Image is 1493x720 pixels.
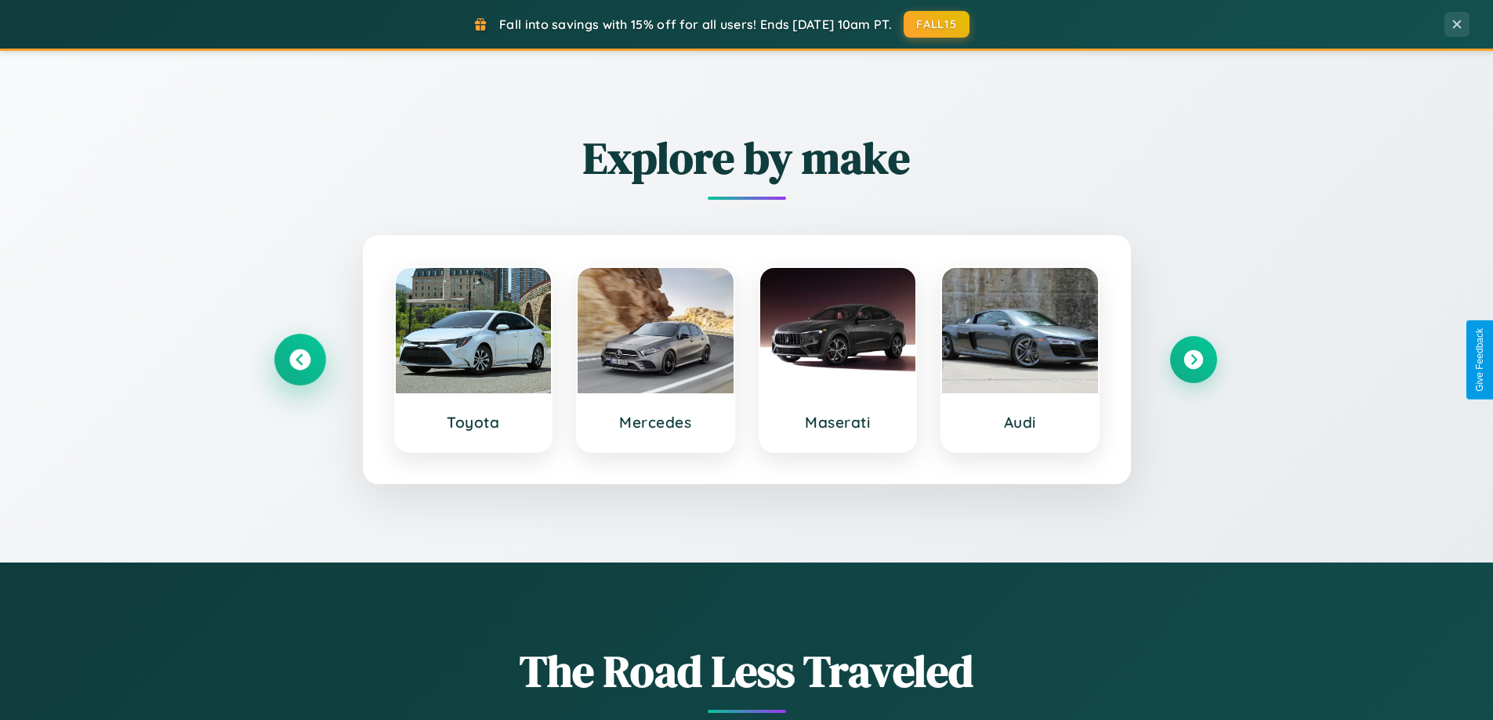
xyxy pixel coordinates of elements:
[776,413,901,432] h3: Maserati
[904,11,969,38] button: FALL15
[411,413,536,432] h3: Toyota
[499,16,892,32] span: Fall into savings with 15% off for all users! Ends [DATE] 10am PT.
[593,413,718,432] h3: Mercedes
[958,413,1082,432] h3: Audi
[1474,328,1485,392] div: Give Feedback
[277,128,1217,188] h2: Explore by make
[277,641,1217,701] h1: The Road Less Traveled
